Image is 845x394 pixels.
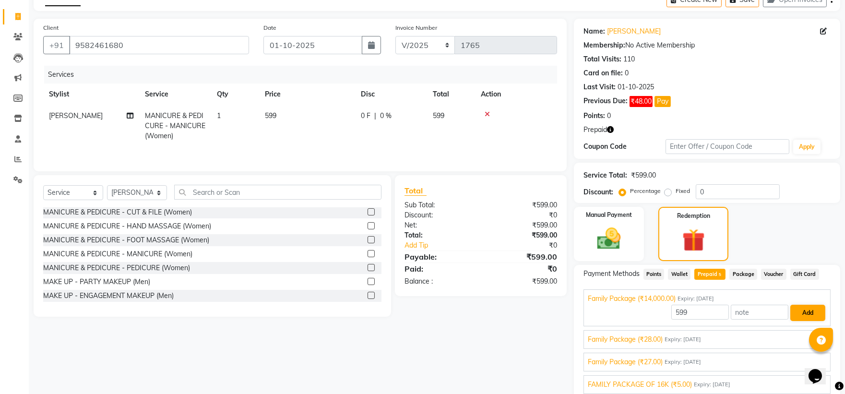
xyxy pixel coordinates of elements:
span: 599 [433,111,444,120]
div: Balance : [397,276,481,287]
button: Add [790,305,825,321]
th: Stylist [43,84,139,105]
img: _gift.svg [675,226,712,254]
div: Service Total: [583,170,627,180]
div: 110 [623,54,635,64]
button: +91 [43,36,70,54]
div: ₹599.00 [631,170,656,180]
div: ₹599.00 [481,200,564,210]
div: ₹599.00 [481,230,564,240]
span: Family Package (₹28.00) [588,334,663,345]
span: 599 [265,111,276,120]
div: Services [44,66,564,84]
div: Sub Total: [397,200,481,210]
div: ₹599.00 [481,251,564,263]
span: Expiry: [DATE] [678,295,714,303]
th: Price [259,84,355,105]
span: Expiry: [DATE] [694,381,730,389]
div: ₹0 [495,240,564,251]
div: ₹0 [481,263,564,275]
div: 0 [625,68,629,78]
th: Total [427,84,475,105]
button: Pay [655,96,671,107]
span: Payment Methods [583,269,640,279]
button: Apply [793,140,821,154]
span: Expiry: [DATE] [665,335,701,344]
div: ₹0 [481,210,564,220]
span: 5 [717,272,723,278]
span: Total [405,186,427,196]
label: Redemption [677,212,710,220]
a: Add Tip [397,240,495,251]
div: Total: [397,230,481,240]
input: Search by Name/Mobile/Email/Code [69,36,249,54]
span: MANICURE & PEDICURE - MANICURE (Women) [145,111,205,140]
div: ₹599.00 [481,276,564,287]
span: | [374,111,376,121]
span: Family Package (₹27.00) [588,357,663,367]
span: Expiry: [DATE] [665,358,701,366]
div: 0 [607,111,611,121]
div: No Active Membership [583,40,831,50]
div: Points: [583,111,605,121]
iframe: chat widget [805,356,835,384]
span: Package [729,269,757,280]
th: Service [139,84,211,105]
a: [PERSON_NAME] [607,26,661,36]
span: [PERSON_NAME] [49,111,103,120]
span: Points [643,269,665,280]
div: Previous Due: [583,96,628,107]
span: 0 F [361,111,370,121]
div: Net: [397,220,481,230]
img: _cash.svg [590,225,628,252]
div: ₹599.00 [481,220,564,230]
div: Payable: [397,251,481,263]
label: Percentage [630,187,661,195]
div: Total Visits: [583,54,621,64]
span: 0 % [380,111,392,121]
span: Wallet [668,269,690,280]
div: MANICURE & PEDICURE - MANICURE (Women) [43,249,192,259]
span: Family Package (₹14,000.00) [588,294,676,304]
div: Last Visit: [583,82,616,92]
span: 1 [217,111,221,120]
div: Discount: [583,187,613,197]
label: Client [43,24,59,32]
span: Voucher [761,269,786,280]
div: Name: [583,26,605,36]
span: Prepaid [694,269,726,280]
span: Prepaid [583,125,607,135]
div: Coupon Code [583,142,666,152]
div: Membership: [583,40,625,50]
div: MANICURE & PEDICURE - PEDICURE (Women) [43,263,190,273]
div: MANICURE & PEDICURE - HAND MASSAGE (Women) [43,221,211,231]
input: Amount [671,305,729,320]
div: MANICURE & PEDICURE - FOOT MASSAGE (Women) [43,235,209,245]
label: Invoice Number [395,24,437,32]
div: Card on file: [583,68,623,78]
span: ₹48.00 [630,96,653,107]
div: MAKE UP - PARTY MAKEUP (Men) [43,277,150,287]
label: Date [263,24,276,32]
th: Disc [355,84,427,105]
div: MANICURE & PEDICURE - CUT & FILE (Women) [43,207,192,217]
span: FAMILY PACKAGE OF 16K (₹5.00) [588,380,692,390]
input: Enter Offer / Coupon Code [666,139,789,154]
div: 01-10-2025 [618,82,654,92]
input: note [731,305,788,320]
label: Fixed [676,187,690,195]
div: Discount: [397,210,481,220]
input: Search or Scan [174,185,381,200]
label: Manual Payment [586,211,632,219]
th: Action [475,84,557,105]
div: MAKE UP - ENGAGEMENT MAKEUP (Men) [43,291,174,301]
span: Gift Card [790,269,819,280]
div: Paid: [397,263,481,275]
th: Qty [211,84,259,105]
